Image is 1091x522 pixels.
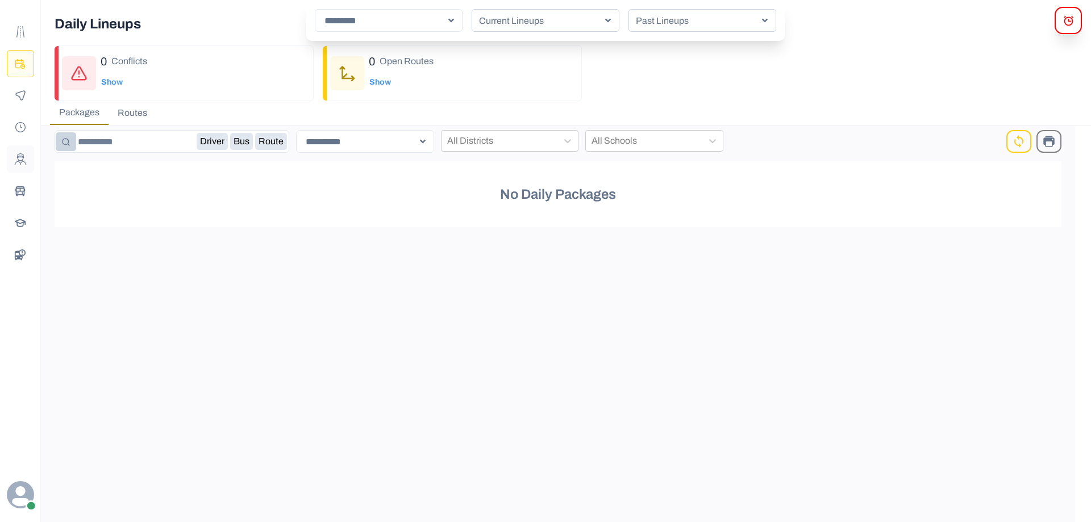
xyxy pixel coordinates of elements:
button: Schools [7,209,34,236]
p: No Daily Packages [500,184,616,204]
button: Route [255,133,287,150]
svg: avatar [7,481,34,508]
button: Show [369,71,392,94]
button: Planning [7,50,34,77]
p: 0 [369,53,375,70]
p: Conflicts [111,55,147,68]
button: Print Packages [1036,130,1061,153]
p: Current Lineups [474,14,607,28]
button: Buses [7,177,34,204]
button: Monitoring [7,82,34,109]
button: Show [101,71,123,94]
p: Open Routes [380,55,434,68]
button: Driver [197,133,228,150]
p: 0 [101,53,107,70]
button: Sync Filters [1007,130,1030,153]
button: alerts Modal [1055,7,1082,34]
p: Past Lineups [631,14,764,28]
button: BusData [7,241,34,268]
button: Bus [230,133,253,150]
button: Payroll [7,114,34,141]
button: Route Templates [7,18,34,45]
button: Routes [109,101,156,125]
button: Drivers [7,145,34,173]
button: Packages [50,101,109,125]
